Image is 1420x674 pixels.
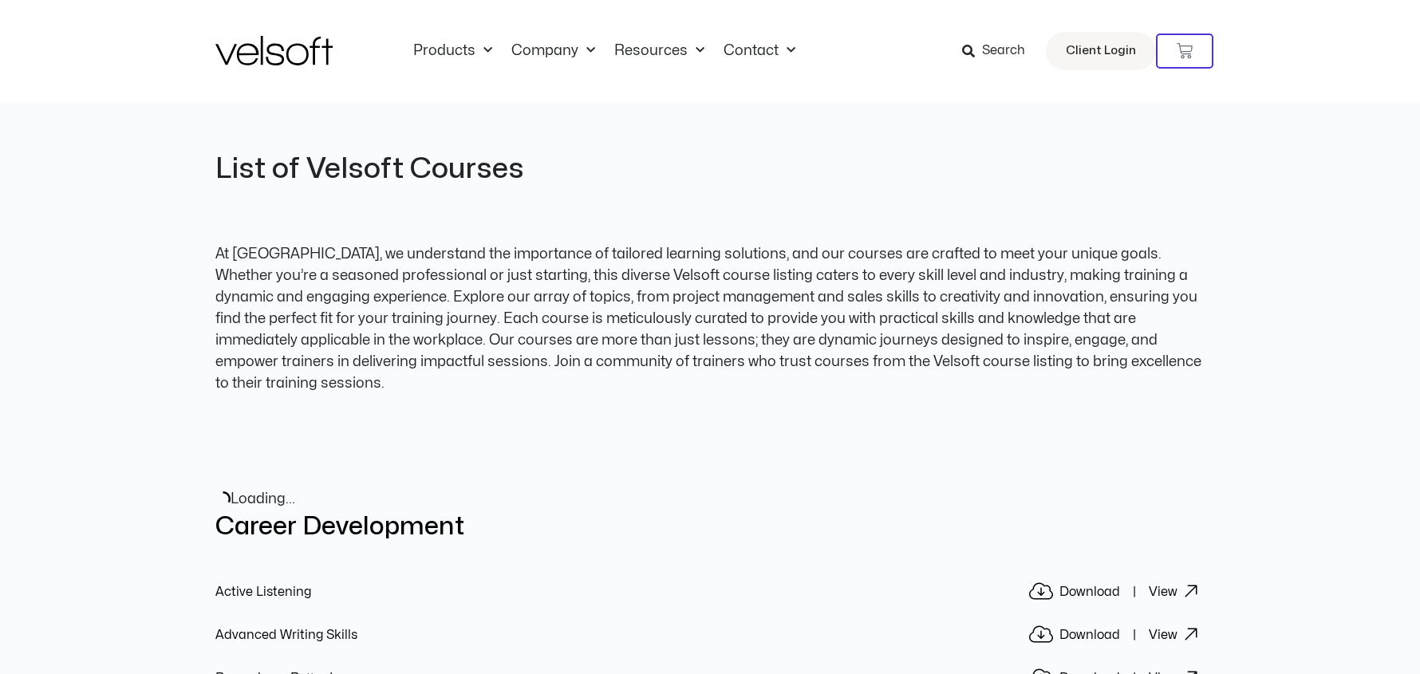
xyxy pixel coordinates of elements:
[502,42,605,60] a: CompanyMenu Toggle
[1066,41,1136,61] span: Client Login
[962,37,1036,65] a: Search
[215,581,311,603] a: Active Listening
[215,151,706,188] h2: List of Velsoft Courses
[215,514,464,538] a: Career Development
[215,36,333,65] img: Velsoft Training Materials
[215,243,1205,394] p: At [GEOGRAPHIC_DATA], we understand the importance of tailored learning solutions, and our course...
[404,42,805,60] nav: Menu
[982,41,1025,61] span: Search
[404,42,502,60] a: ProductsMenu Toggle
[605,42,714,60] a: ResourcesMenu Toggle
[1023,625,1123,646] a: Download
[1046,32,1156,70] a: Client Login
[231,488,295,510] span: Loading...
[1023,581,1123,603] a: Download
[1149,625,1205,646] a: View
[215,625,357,646] a: Advanced Writing Skills
[1149,581,1205,603] a: View
[714,42,805,60] a: ContactMenu Toggle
